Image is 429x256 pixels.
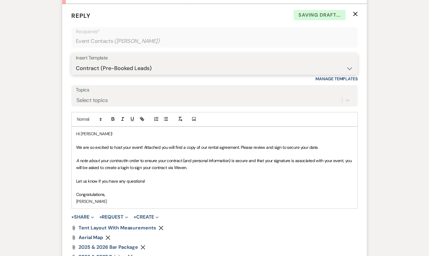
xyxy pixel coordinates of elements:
[99,215,102,219] span: +
[76,192,105,197] span: Congratulations,
[79,234,103,241] span: Aerial Map
[99,215,128,219] button: Request
[79,235,103,240] a: Aerial Map
[79,244,138,250] span: 2025 & 2026 Bar Package
[76,130,353,137] p: Hi [PERSON_NAME]!
[71,12,91,20] span: Reply
[79,225,156,231] span: Tent Layout with Measurements
[71,215,74,219] span: +
[76,28,353,36] p: Recipients*
[114,37,160,45] span: ( [PERSON_NAME] )
[76,145,318,150] span: We are so excited to host your event! Attached you will find a copy of our rental agreement. Plea...
[134,215,136,219] span: +
[76,35,353,47] div: Event Contacts
[76,158,353,170] span: In order to ensure your contract (and personal information) is secure and that your signature is ...
[315,76,358,82] a: Manage Templates
[79,245,138,250] a: 2025 & 2026 Bar Package
[76,54,353,62] div: Insert Template
[76,96,108,104] div: Select topics
[76,178,145,184] span: Let us know if you have any questions!
[294,10,346,20] span: Saving draft...
[134,215,159,219] button: Create
[76,86,353,94] label: Topics
[76,198,353,205] p: [PERSON_NAME]
[79,226,156,230] a: Tent Layout with Measurements
[71,215,94,219] button: Share
[76,158,125,163] em: A note about your contract:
